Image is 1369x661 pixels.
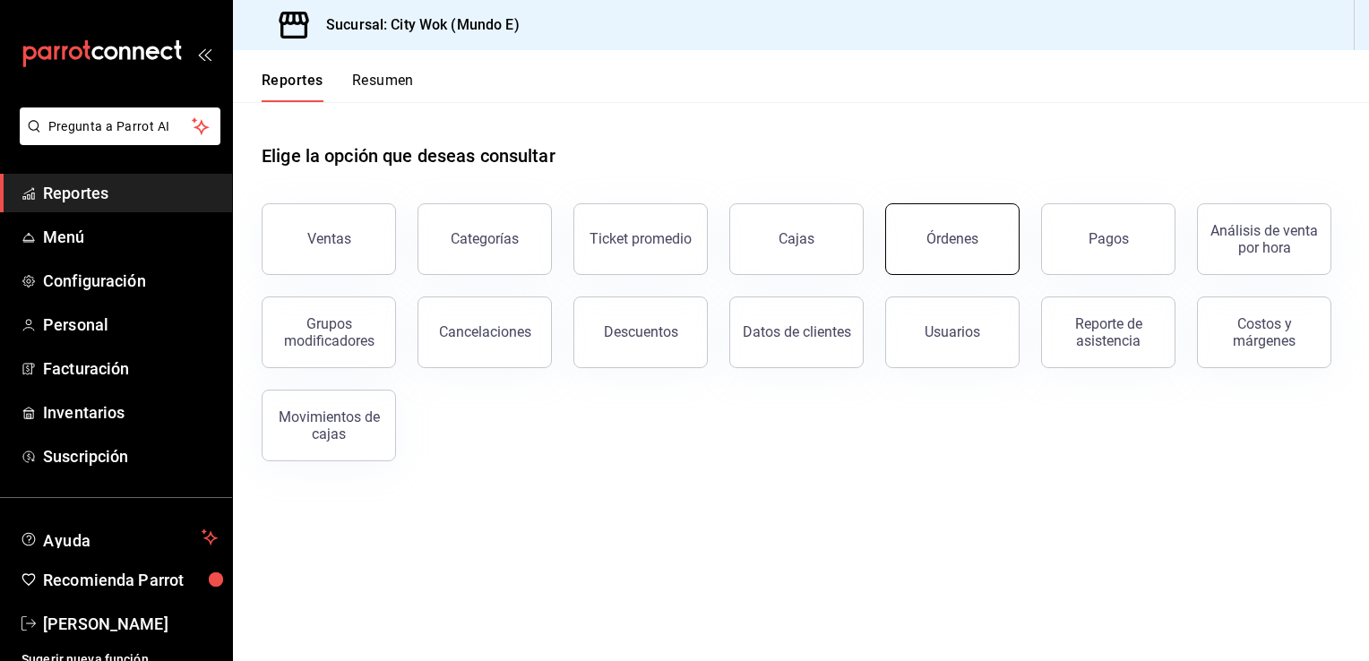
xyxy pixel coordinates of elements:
[13,130,220,149] a: Pregunta a Parrot AI
[312,14,520,36] h3: Sucursal: City Wok (Mundo E)
[885,203,1020,275] button: Órdenes
[590,230,692,247] div: Ticket promedio
[729,296,864,368] button: Datos de clientes
[604,323,678,340] div: Descuentos
[307,230,351,247] div: Ventas
[43,181,218,205] span: Reportes
[885,296,1020,368] button: Usuarios
[1041,203,1175,275] button: Pagos
[418,203,552,275] button: Categorías
[43,225,218,249] span: Menú
[43,444,218,468] span: Suscripción
[451,230,519,247] div: Categorías
[273,408,384,442] div: Movimientos de cajas
[439,323,531,340] div: Cancelaciones
[43,527,194,548] span: Ayuda
[1089,230,1129,247] div: Pagos
[418,296,552,368] button: Cancelaciones
[1197,296,1331,368] button: Costos y márgenes
[262,296,396,368] button: Grupos modificadores
[43,269,218,293] span: Configuración
[925,323,980,340] div: Usuarios
[573,296,708,368] button: Descuentos
[573,203,708,275] button: Ticket promedio
[352,72,414,102] button: Resumen
[48,117,193,136] span: Pregunta a Parrot AI
[43,568,218,592] span: Recomienda Parrot
[262,203,396,275] button: Ventas
[43,612,218,636] span: [PERSON_NAME]
[1209,315,1320,349] div: Costos y márgenes
[43,313,218,337] span: Personal
[743,323,851,340] div: Datos de clientes
[20,107,220,145] button: Pregunta a Parrot AI
[1053,315,1164,349] div: Reporte de asistencia
[43,356,218,381] span: Facturación
[1197,203,1331,275] button: Análisis de venta por hora
[262,142,555,169] h1: Elige la opción que deseas consultar
[262,72,414,102] div: navigation tabs
[273,315,384,349] div: Grupos modificadores
[43,400,218,425] span: Inventarios
[262,72,323,102] button: Reportes
[1041,296,1175,368] button: Reporte de asistencia
[926,230,978,247] div: Órdenes
[729,203,864,275] button: Cajas
[197,47,211,61] button: open_drawer_menu
[779,230,814,247] div: Cajas
[262,390,396,461] button: Movimientos de cajas
[1209,222,1320,256] div: Análisis de venta por hora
